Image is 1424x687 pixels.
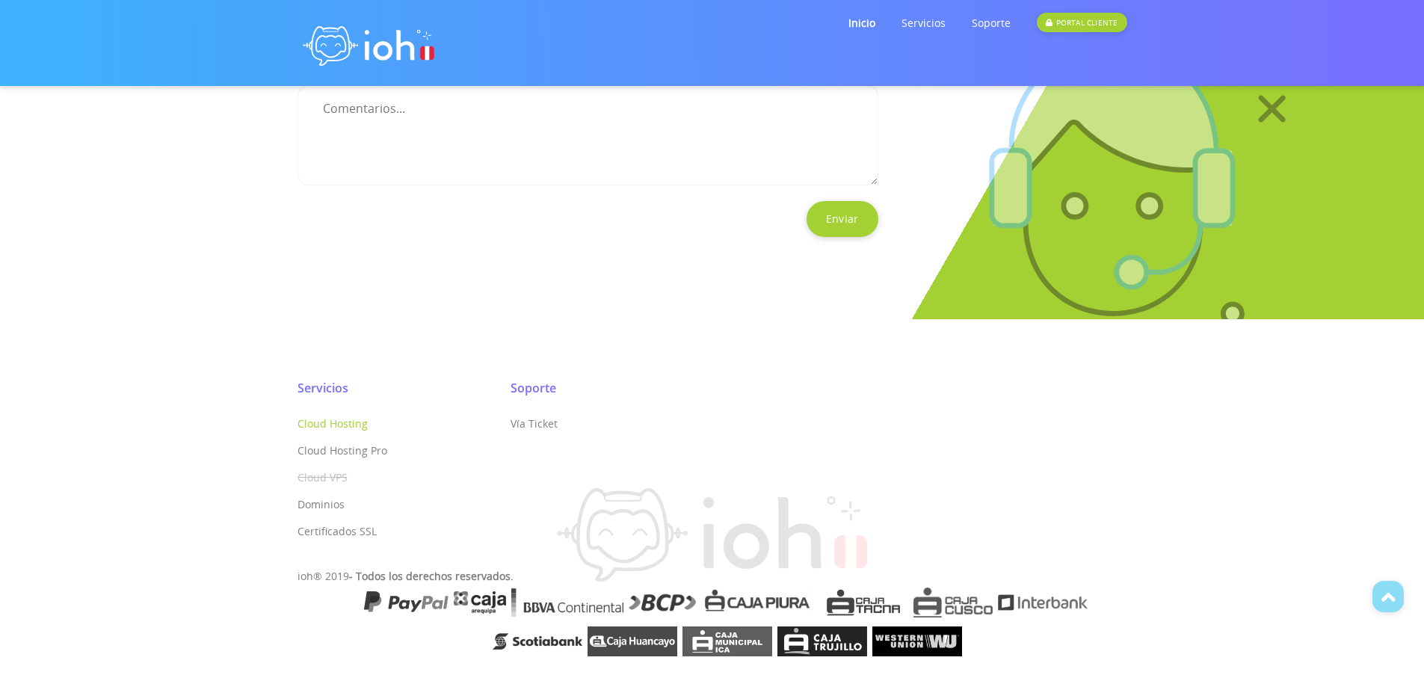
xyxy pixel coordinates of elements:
a: Cloud Hosting [298,416,368,431]
li: ioh® 2019 [298,570,514,584]
div: Servicios [298,379,348,397]
img: Caja Municipal Ica [682,626,772,656]
img: Caja Huancayo [588,626,677,656]
div: PORTAL CLIENTE [1037,13,1126,32]
strong: - Todos los derechos reservados. [349,570,514,584]
a: Vía Ticket [511,416,558,431]
img: Interbank [998,588,1088,617]
img: WesterUnion [872,626,962,656]
div: Soporte [511,379,556,397]
img: Caja Tacna [819,588,908,617]
iframe: reCAPTCHA [298,201,525,259]
img: PayPal [364,591,449,614]
img: Caja Trujillo [777,626,867,656]
img: BCP [629,591,696,614]
img: Scotiabank [493,626,582,656]
img: Banco BBVA [511,584,623,621]
img: logo ioh [298,10,440,76]
img: Caja Arequipa [454,591,507,614]
input: Enviar [807,201,878,237]
a: Dominios [298,497,345,511]
img: Caja Piura [701,584,813,621]
img: Caja Cusco [913,588,993,617]
a: Certificados SSL [298,524,377,538]
a: Cloud Hosting Pro [298,443,387,458]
